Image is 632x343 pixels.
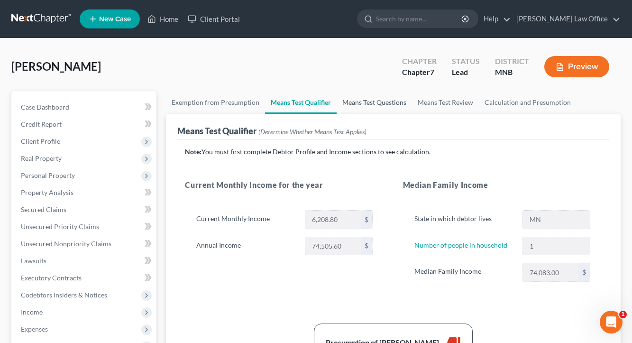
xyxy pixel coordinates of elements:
label: State in which debtor lives [410,210,518,229]
button: Preview [544,56,609,77]
a: Exemption from Presumption [166,91,265,114]
div: $ [361,237,372,255]
a: Calculation and Presumption [479,91,577,114]
span: (Determine Whether Means Test Applies) [258,128,366,136]
span: Personal Property [21,171,75,179]
div: Chapter [402,56,437,67]
span: Secured Claims [21,205,66,213]
strong: Note: [185,148,202,156]
h5: Current Monthly Income for the year [185,179,384,191]
div: $ [578,263,590,281]
input: -- [523,237,590,255]
div: Means Test Qualifier [177,125,366,137]
a: Number of people in household [414,241,507,249]
span: Case Dashboard [21,103,69,111]
p: You must first complete Debtor Profile and Income sections to see calculation. [185,147,602,157]
input: 0.00 [305,211,361,229]
a: Means Test Qualifier [265,91,337,114]
a: Home [143,10,183,28]
span: Client Profile [21,137,60,145]
span: Credit Report [21,120,62,128]
a: Lawsuits [13,252,156,269]
div: Status [452,56,480,67]
a: Means Test Questions [337,91,412,114]
a: Client Portal [183,10,245,28]
span: Executory Contracts [21,274,82,282]
span: 1 [619,311,627,318]
a: Means Test Review [412,91,479,114]
a: Help [479,10,511,28]
span: [PERSON_NAME] [11,59,101,73]
span: Codebtors Insiders & Notices [21,291,107,299]
span: 7 [430,67,434,76]
input: 0.00 [523,263,578,281]
div: Chapter [402,67,437,78]
a: Executory Contracts [13,269,156,287]
div: MNB [495,67,529,78]
span: Property Analysis [21,188,73,196]
a: [PERSON_NAME] Law Office [512,10,620,28]
label: Median Family Income [410,263,518,282]
a: Credit Report [13,116,156,133]
h5: Median Family Income [403,179,602,191]
input: State [523,211,590,229]
div: Lead [452,67,480,78]
a: Unsecured Priority Claims [13,218,156,235]
a: Unsecured Nonpriority Claims [13,235,156,252]
span: New Case [99,16,131,23]
a: Property Analysis [13,184,156,201]
span: Unsecured Nonpriority Claims [21,240,111,248]
a: Case Dashboard [13,99,156,116]
input: 0.00 [305,237,361,255]
span: Income [21,308,43,316]
span: Real Property [21,154,62,162]
a: Secured Claims [13,201,156,218]
input: Search by name... [376,10,463,28]
label: Current Monthly Income [192,210,300,229]
label: Annual Income [192,237,300,256]
div: District [495,56,529,67]
span: Expenses [21,325,48,333]
iframe: Intercom live chat [600,311,623,334]
div: $ [361,211,372,229]
span: Lawsuits [21,257,46,265]
span: Unsecured Priority Claims [21,222,99,231]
